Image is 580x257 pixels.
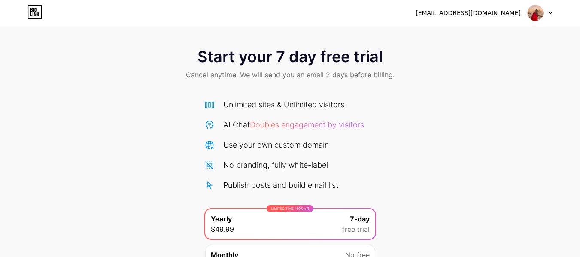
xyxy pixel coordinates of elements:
img: gimelo_mls [527,5,544,21]
span: $49.99 [211,224,234,234]
span: free trial [342,224,370,234]
div: Unlimited sites & Unlimited visitors [223,99,344,110]
div: LIMITED TIME : 50% off [267,205,313,212]
div: AI Chat [223,119,364,130]
div: No branding, fully white-label [223,159,328,171]
span: Cancel anytime. We will send you an email 2 days before billing. [186,70,395,80]
span: Yearly [211,214,232,224]
div: [EMAIL_ADDRESS][DOMAIN_NAME] [416,9,521,18]
span: Start your 7 day free trial [197,48,383,65]
span: Doubles engagement by visitors [250,120,364,129]
div: Publish posts and build email list [223,179,338,191]
div: Use your own custom domain [223,139,329,151]
span: 7-day [350,214,370,224]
